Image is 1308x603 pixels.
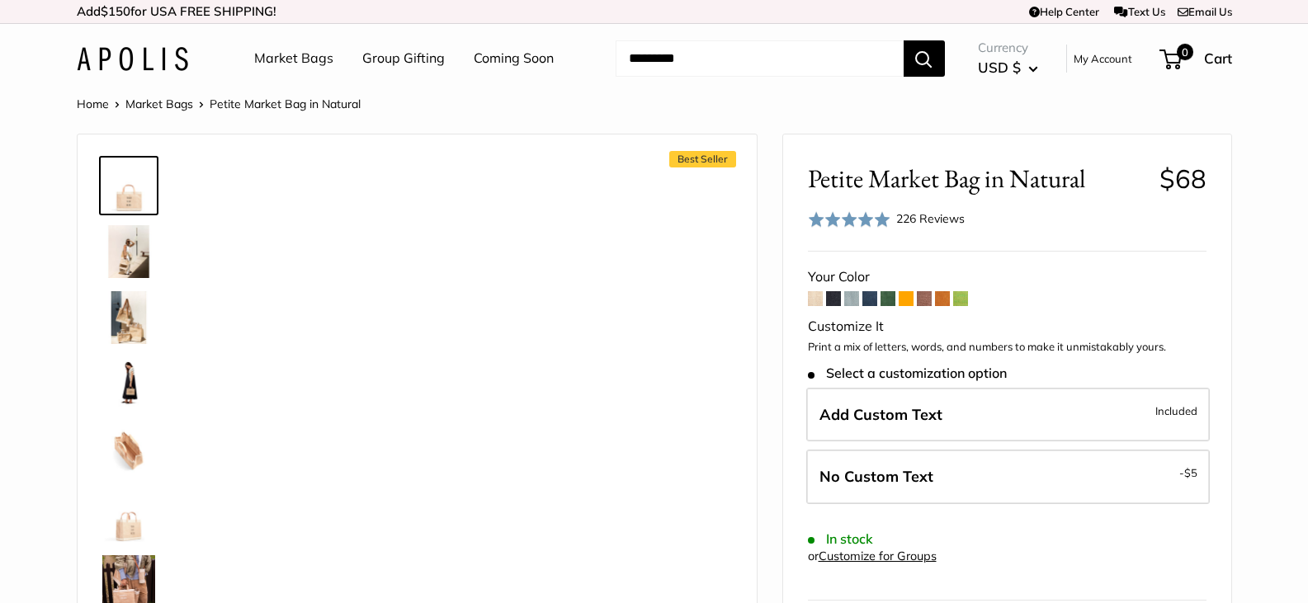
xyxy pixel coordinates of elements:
[819,467,933,486] span: No Custom Text
[616,40,904,77] input: Search...
[1159,163,1206,195] span: $68
[99,420,158,479] a: description_Spacious inner area with room for everything.
[808,265,1206,290] div: Your Color
[101,3,130,19] span: $150
[978,54,1038,81] button: USD $
[99,288,158,347] a: description_The Original Market bag in its 4 native styles
[1074,49,1132,68] a: My Account
[1155,401,1197,421] span: Included
[254,46,333,71] a: Market Bags
[1161,45,1232,72] a: 0 Cart
[362,46,445,71] a: Group Gifting
[102,291,155,344] img: description_The Original Market bag in its 4 native styles
[99,156,158,215] a: Petite Market Bag in Natural
[102,159,155,212] img: Petite Market Bag in Natural
[806,388,1210,442] label: Add Custom Text
[77,97,109,111] a: Home
[77,47,188,71] img: Apolis
[808,531,873,547] span: In stock
[102,225,155,278] img: description_Effortless style that elevates every moment
[77,93,361,115] nav: Breadcrumb
[1029,5,1099,18] a: Help Center
[896,211,965,226] span: 226 Reviews
[808,314,1206,339] div: Customize It
[102,423,155,476] img: description_Spacious inner area with room for everything.
[808,545,937,568] div: or
[978,59,1021,76] span: USD $
[819,549,937,563] a: Customize for Groups
[210,97,361,111] span: Petite Market Bag in Natural
[1184,466,1197,479] span: $5
[808,163,1147,194] span: Petite Market Bag in Natural
[1176,44,1192,60] span: 0
[904,40,945,77] button: Search
[808,339,1206,356] p: Print a mix of letters, words, and numbers to make it unmistakably yours.
[978,36,1038,59] span: Currency
[808,365,1007,381] span: Select a customization option
[99,486,158,545] a: Petite Market Bag in Natural
[99,354,158,413] a: Petite Market Bag in Natural
[1204,49,1232,67] span: Cart
[1114,5,1164,18] a: Text Us
[102,489,155,542] img: Petite Market Bag in Natural
[1179,463,1197,483] span: -
[669,151,736,167] span: Best Seller
[125,97,193,111] a: Market Bags
[102,357,155,410] img: Petite Market Bag in Natural
[819,405,942,424] span: Add Custom Text
[806,450,1210,504] label: Leave Blank
[1178,5,1232,18] a: Email Us
[474,46,554,71] a: Coming Soon
[99,222,158,281] a: description_Effortless style that elevates every moment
